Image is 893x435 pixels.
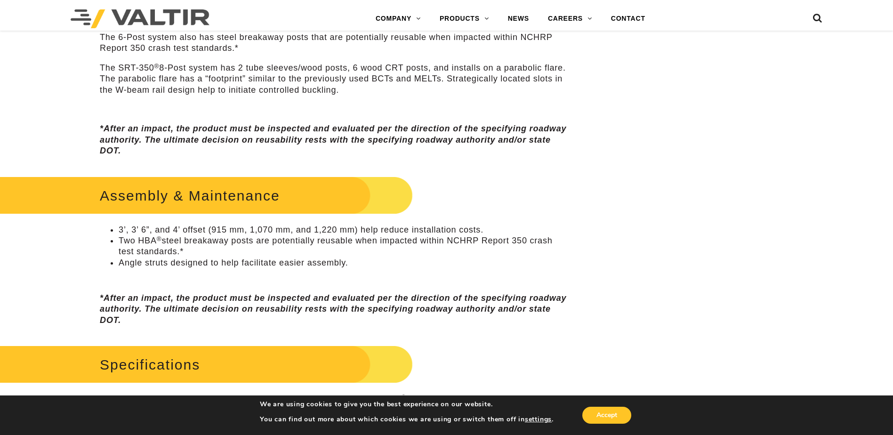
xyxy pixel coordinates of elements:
[582,407,631,424] button: Accept
[119,225,570,235] li: 3’, 3’ 6”, and 4’ offset (915 mm, 1,070 mm, and 1,220 mm) help reduce installation costs.
[499,9,539,28] a: NEWS
[154,63,160,70] sup: ®
[100,63,570,96] p: The SRT-350 8-Post system has 2 tube sleeves/wood posts, 6 wood CRT posts, and installs on a para...
[119,258,570,268] li: Angle struts designed to help facilitate easier assembly.
[401,394,406,401] sup: ®
[100,32,570,54] p: The 6-Post system also has steel breakaway posts that are potentially reusable when impacted with...
[119,235,570,258] li: Two HBA steel breakaway posts are potentially reusable when impacted within NCHRP Report 350 cras...
[100,124,566,155] em: *After an impact, the product must be inspected and evaluated per the direction of the specifying...
[71,9,209,28] img: Valtir
[602,9,655,28] a: CONTACT
[119,394,570,416] li: Offset: 3’, 3’ 6”, and 4’ (915 mm, 1,070 mm, and 1,220 mm) SRT-350 8 Post 4′ (1,220 mm) SRT-350 6...
[430,9,499,28] a: PRODUCTS
[260,400,554,409] p: We are using cookies to give you the best experience on our website.
[539,9,602,28] a: CAREERS
[157,235,162,242] sup: ®
[100,293,566,325] em: *After an impact, the product must be inspected and evaluated per the direction of the specifying...
[525,415,552,424] button: settings
[260,415,554,424] p: You can find out more about which cookies we are using or switch them off in .
[366,9,430,28] a: COMPANY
